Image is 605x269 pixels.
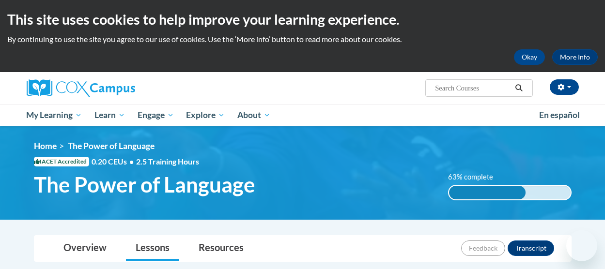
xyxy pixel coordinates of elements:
a: My Learning [20,104,89,126]
a: Cox Campus [27,79,201,97]
input: Search Courses [434,82,512,94]
a: More Info [552,49,598,65]
button: Transcript [508,240,554,256]
a: Overview [54,236,116,261]
span: The Power of Language [34,172,255,197]
span: Learn [94,109,125,121]
iframe: Button to launch messaging window [566,230,597,261]
a: Explore [180,104,231,126]
a: Learn [88,104,131,126]
span: Explore [186,109,225,121]
a: Lessons [126,236,179,261]
i:  [514,85,523,92]
span: IACET Accredited [34,157,89,166]
button: Account Settings [550,79,579,95]
span: 0.20 CEUs [92,156,136,167]
button: Search [512,82,526,94]
p: By continuing to use the site you agree to our use of cookies. Use the ‘More info’ button to read... [7,34,598,45]
a: Resources [189,236,253,261]
img: Cox Campus [27,79,135,97]
span: Engage [138,109,174,121]
a: Home [34,141,57,151]
span: About [237,109,270,121]
span: The Power of Language [68,141,155,151]
span: • [129,157,134,166]
button: Okay [514,49,545,65]
div: Main menu [19,104,586,126]
a: En español [533,105,586,125]
button: Feedback [461,240,505,256]
a: Engage [131,104,180,126]
div: 63% complete [449,186,526,199]
label: 63% complete [448,172,504,182]
span: 2.5 Training Hours [136,157,199,166]
span: My Learning [26,109,82,121]
a: About [231,104,277,126]
h2: This site uses cookies to help improve your learning experience. [7,10,598,29]
span: En español [539,110,580,120]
